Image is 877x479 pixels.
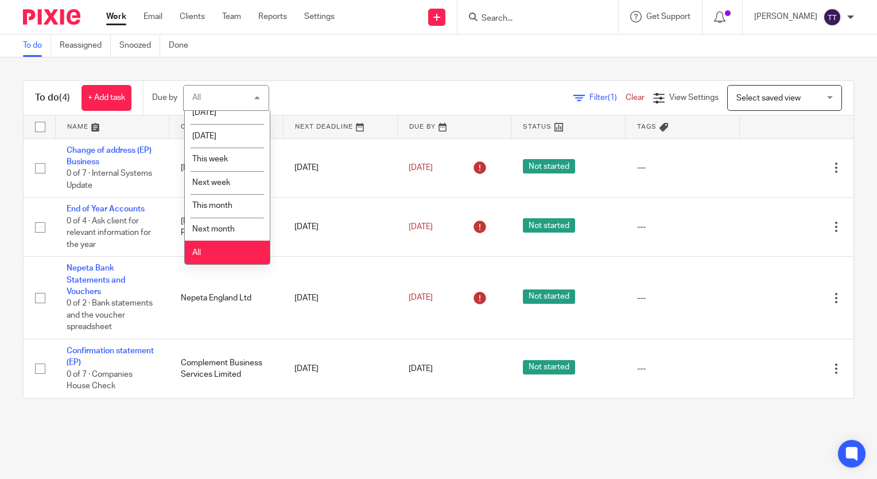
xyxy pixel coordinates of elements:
a: Team [222,11,241,22]
a: Done [169,34,197,57]
a: Reassigned [60,34,111,57]
a: Clear [626,94,645,102]
span: [DATE] [409,164,433,172]
h1: To do [35,92,70,104]
span: [DATE] [409,365,433,373]
span: Filter [589,94,626,102]
p: Due by [152,92,177,103]
a: Confirmation statement (EP) [67,347,154,366]
span: (1) [608,94,617,102]
span: [DATE] [192,132,216,140]
a: Nepeta Bank Statements and Vouchers [67,264,125,296]
td: [DATE] [283,198,397,257]
span: 0 of 7 · Companies House Check [67,370,133,391]
a: End of Year Accounts [67,205,145,213]
a: Clients [180,11,205,22]
td: [PERSON_NAME] [169,138,284,198]
td: Nepeta England Ltd [169,257,284,339]
a: Change of address (EP) Business [67,146,152,166]
td: [DATE] [283,138,397,198]
div: --- [637,292,728,304]
td: [PERSON_NAME] Photography Ltd [169,198,284,257]
td: [DATE] [283,339,397,398]
span: Next month [192,225,235,233]
a: To do [23,34,51,57]
span: Not started [523,159,575,173]
a: + Add task [82,85,131,111]
span: 0 of 4 · Ask client for relevant information for the year [67,217,151,249]
span: View Settings [669,94,719,102]
td: Complement Business Services Limited [169,339,284,398]
span: 0 of 7 · Internal Systems Update [67,169,152,190]
div: All [192,94,201,102]
p: [PERSON_NAME] [754,11,817,22]
input: Search [480,14,584,24]
span: All [192,249,201,257]
a: Settings [304,11,335,22]
img: svg%3E [823,8,841,26]
a: Work [106,11,126,22]
span: This week [192,155,228,163]
span: Not started [523,218,575,233]
div: --- [637,162,728,173]
td: [DATE] [283,257,397,339]
span: Not started [523,360,575,374]
span: Not started [523,289,575,304]
span: Get Support [646,13,690,21]
div: --- [637,363,728,374]
span: [DATE] [409,223,433,231]
a: Email [143,11,162,22]
span: [DATE] [409,293,433,302]
span: Next week [192,179,230,187]
span: [DATE] [192,109,216,117]
span: This month [192,202,232,210]
div: --- [637,221,728,233]
span: 0 of 2 · Bank statements and the voucher spreadsheet [67,300,153,331]
span: Tags [637,123,657,130]
img: Pixie [23,9,80,25]
a: Reports [258,11,287,22]
span: (4) [59,93,70,102]
a: Snoozed [119,34,160,57]
span: Select saved view [736,94,801,102]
